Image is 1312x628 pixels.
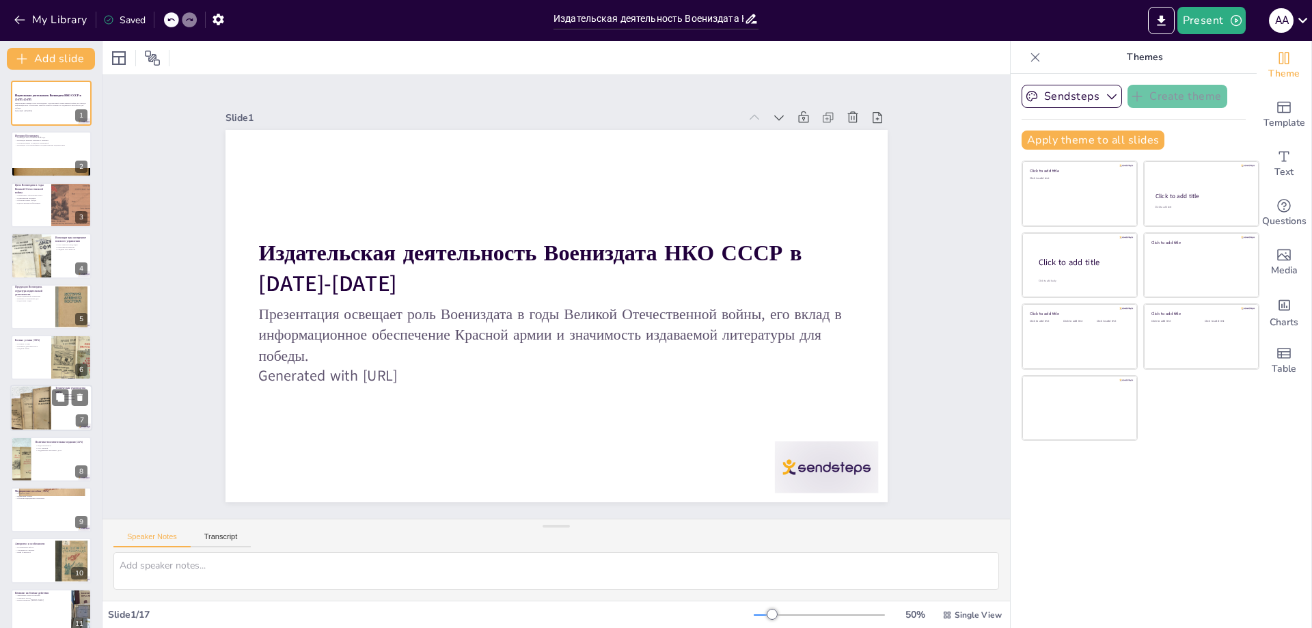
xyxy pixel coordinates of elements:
[75,161,87,173] div: 2
[1270,315,1298,330] span: Charts
[1205,320,1248,323] div: Click to add text
[15,102,87,109] p: Презентация освещает роль Воениздата в годы Великой Отечественной войны, его вклад в информационн...
[75,364,87,376] div: 6
[15,202,47,204] p: Идеологическая мобилизация
[1022,131,1164,150] button: Apply theme to all slides
[1268,66,1300,81] span: Theme
[1257,238,1311,287] div: Add images, graphics, shapes or video
[15,599,68,602] p: Цитата генерала [PERSON_NAME]
[15,139,87,141] p: Воениздат изменял название и тематику
[1039,257,1126,269] div: Click to add title
[15,546,51,549] p: Коллективная работа
[1257,287,1311,336] div: Add charts and graphs
[55,244,87,247] p: Рост печатной продукции
[15,492,87,495] p: Основные темы
[553,9,744,29] input: Insert title
[15,285,51,297] p: Продукция Воениздата. структура издательской деятельности
[15,342,47,345] p: Полевые уставы
[11,182,92,228] div: https://cdn.sendsteps.com/images/logo/sendsteps_logo_white.pnghttps://cdn.sendsteps.com/images/lo...
[1257,90,1311,139] div: Add ready made slides
[35,447,87,450] p: Рост тиражей
[1022,85,1122,108] button: Sendsteps
[15,200,47,202] p: Обучение новых бойцов
[7,48,95,70] button: Add slide
[15,141,87,144] p: Основная задача оставалась неизменной
[1271,263,1298,278] span: Media
[15,109,87,112] p: Generated with [URL]
[1155,206,1246,209] div: Click to add text
[55,236,87,243] p: Воениздат как инструмент военного управления
[1151,311,1249,316] div: Click to add title
[15,345,47,348] p: Регламент действий войск
[72,390,88,406] button: Delete Slide
[15,548,51,551] p: Анонимность авторов
[35,444,87,447] p: Виды материалов
[103,14,146,27] div: Saved
[1177,7,1246,34] button: Present
[15,144,87,146] p: Воениздат стал крупнейшим государственным издательством
[1269,8,1294,33] div: A A
[1257,336,1311,385] div: Add a table
[258,366,854,386] p: Generated with [URL]
[15,594,68,597] p: Увеличение скорости штурма
[1272,361,1296,377] span: Table
[55,393,88,396] p: Пять направлений
[10,385,92,432] div: https://cdn.sendsteps.com/images/logo/sendsteps_logo_white.pnghttps://cdn.sendsteps.com/images/lo...
[15,338,47,342] p: Боевые уставы (39%)
[1156,192,1246,200] div: Click to add title
[11,335,92,380] div: https://cdn.sendsteps.com/images/logo/sendsteps_logo_white.pnghttps://cdn.sendsteps.com/images/lo...
[899,608,931,621] div: 50 %
[1263,115,1305,131] span: Template
[11,284,92,329] div: https://cdn.sendsteps.com/images/logo/sendsteps_logo_white.pnghttps://cdn.sendsteps.com/images/lo...
[15,197,47,200] p: Политическая агитация
[15,94,81,101] strong: Издательская деятельность Воениздата НКО СССР в [DATE]-[DATE]
[11,538,92,583] div: 10
[1269,7,1294,34] button: A A
[1097,320,1127,323] div: Click to add text
[1151,320,1194,323] div: Click to add text
[52,390,68,406] button: Duplicate Slide
[1257,189,1311,238] div: Get real-time input from your audience
[1151,239,1249,245] div: Click to add title
[11,131,92,176] div: https://cdn.sendsteps.com/images/logo/sendsteps_logo_white.pnghttps://cdn.sendsteps.com/images/lo...
[75,313,87,325] div: 5
[1030,311,1127,316] div: Click to add title
[1063,320,1094,323] div: Click to add text
[11,81,92,126] div: https://cdn.sendsteps.com/images/logo/sendsteps_logo_white.pnghttps://cdn.sendsteps.com/images/lo...
[15,136,87,139] p: Воениздат был основан в 1919 году
[35,439,87,443] p: Политико-воспитательные издания (15%)
[55,387,88,394] p: Технические руководства (28%)
[113,532,191,547] button: Speaker Notes
[1274,165,1294,180] span: Text
[15,295,51,297] p: Виды издаваемой литературы
[15,495,87,497] p: Карманный формат
[1257,139,1311,189] div: Add text boxes
[76,415,88,427] div: 7
[15,194,47,197] p: Оперативное обеспечение войск
[225,111,740,124] div: Slide 1
[1030,177,1127,180] div: Click to add text
[15,489,87,493] p: Медицинские пособия (11%)
[1046,41,1243,74] p: Themes
[108,608,754,621] div: Slide 1 / 17
[10,9,93,31] button: My Library
[144,50,161,66] span: Position
[15,591,68,595] p: Влияние на боевые действия
[35,449,87,452] p: Поддержание морального духа
[1127,85,1227,108] button: Create theme
[15,297,51,300] p: Влияние на моральный дух
[15,541,51,545] p: Авторство и особенности
[75,262,87,275] div: 4
[108,47,130,69] div: Layout
[1148,7,1175,34] button: Export to PowerPoint
[11,487,92,532] div: 9
[75,465,87,478] div: 8
[1030,320,1061,323] div: Click to add text
[11,437,92,482] div: 8
[1257,41,1311,90] div: Change the overall theme
[15,497,87,500] p: Обучение медицинского персонала
[15,133,87,137] p: История Воениздата
[15,183,47,195] p: Цели Воениздата в годы Великой Отечественной войны
[75,109,87,122] div: 1
[15,551,51,554] p: Гриф «Секретно»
